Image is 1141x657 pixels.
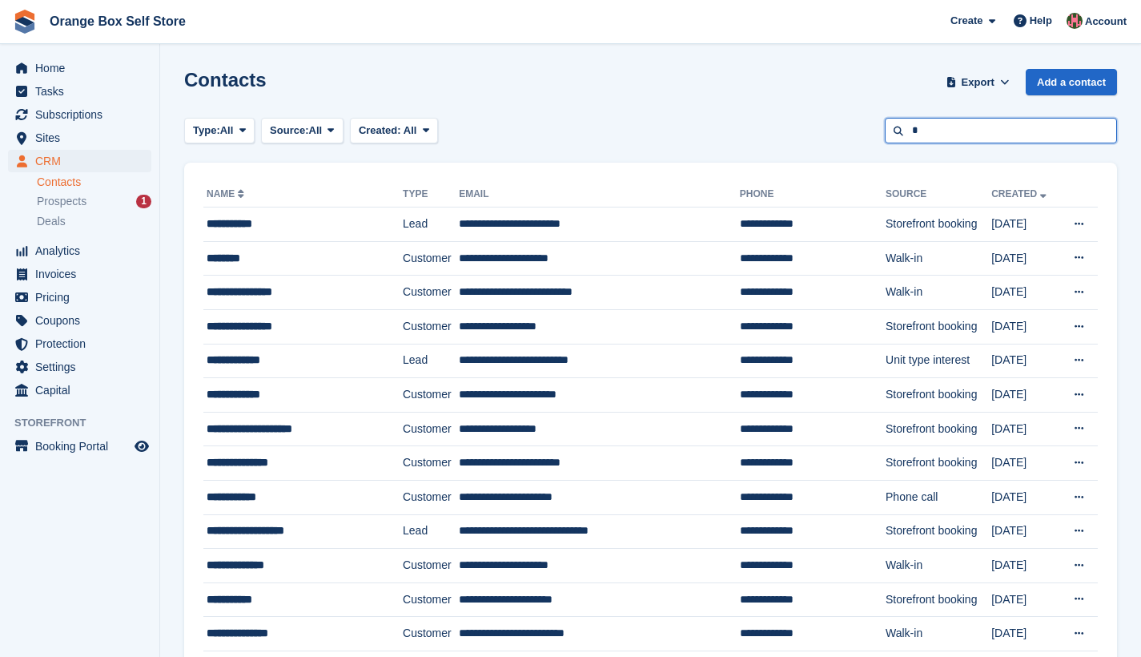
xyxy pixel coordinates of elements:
[13,10,37,34] img: stora-icon-8386f47178a22dfd0bd8f6a31ec36ba5ce8667c1dd55bd0f319d3a0aa187defe.svg
[8,127,151,149] a: menu
[991,276,1059,310] td: [DATE]
[14,415,159,431] span: Storefront
[886,378,991,413] td: Storefront booking
[35,150,131,172] span: CRM
[403,582,459,617] td: Customer
[459,182,740,208] th: Email
[886,582,991,617] td: Storefront booking
[886,344,991,378] td: Unit type interest
[8,356,151,378] a: menu
[132,437,151,456] a: Preview store
[886,276,991,310] td: Walk-in
[991,188,1050,200] a: Created
[403,241,459,276] td: Customer
[886,617,991,651] td: Walk-in
[35,240,131,262] span: Analytics
[886,480,991,514] td: Phone call
[403,412,459,446] td: Customer
[270,123,308,139] span: Source:
[886,241,991,276] td: Walk-in
[37,213,151,230] a: Deals
[8,240,151,262] a: menu
[8,379,151,401] a: menu
[403,549,459,583] td: Customer
[1085,14,1127,30] span: Account
[991,446,1059,481] td: [DATE]
[991,582,1059,617] td: [DATE]
[991,617,1059,651] td: [DATE]
[8,80,151,103] a: menu
[886,208,991,242] td: Storefront booking
[403,617,459,651] td: Customer
[359,124,401,136] span: Created:
[220,123,234,139] span: All
[207,188,247,200] a: Name
[886,446,991,481] td: Storefront booking
[886,549,991,583] td: Walk-in
[8,309,151,332] a: menu
[35,309,131,332] span: Coupons
[8,286,151,308] a: menu
[404,124,417,136] span: All
[35,333,131,355] span: Protection
[35,80,131,103] span: Tasks
[403,446,459,481] td: Customer
[1030,13,1052,29] span: Help
[184,69,267,91] h1: Contacts
[8,263,151,285] a: menu
[991,241,1059,276] td: [DATE]
[403,182,459,208] th: Type
[35,263,131,285] span: Invoices
[886,412,991,446] td: Storefront booking
[37,193,151,210] a: Prospects 1
[37,214,66,229] span: Deals
[991,412,1059,446] td: [DATE]
[403,480,459,514] td: Customer
[8,435,151,457] a: menu
[991,514,1059,549] td: [DATE]
[309,123,323,139] span: All
[193,123,220,139] span: Type:
[43,8,192,34] a: Orange Box Self Store
[35,286,131,308] span: Pricing
[35,435,131,457] span: Booking Portal
[991,344,1059,378] td: [DATE]
[991,480,1059,514] td: [DATE]
[403,344,459,378] td: Lead
[136,195,151,208] div: 1
[962,75,994,91] span: Export
[350,118,438,144] button: Created: All
[8,333,151,355] a: menu
[942,69,1013,95] button: Export
[740,182,886,208] th: Phone
[991,549,1059,583] td: [DATE]
[403,514,459,549] td: Lead
[261,118,344,144] button: Source: All
[403,378,459,413] td: Customer
[950,13,982,29] span: Create
[1026,69,1117,95] a: Add a contact
[35,103,131,126] span: Subscriptions
[37,194,86,209] span: Prospects
[35,57,131,79] span: Home
[35,127,131,149] span: Sites
[403,309,459,344] td: Customer
[37,175,151,190] a: Contacts
[403,208,459,242] td: Lead
[8,150,151,172] a: menu
[35,356,131,378] span: Settings
[35,379,131,401] span: Capital
[886,309,991,344] td: Storefront booking
[886,514,991,549] td: Storefront booking
[991,378,1059,413] td: [DATE]
[8,57,151,79] a: menu
[184,118,255,144] button: Type: All
[8,103,151,126] a: menu
[403,276,459,310] td: Customer
[1067,13,1083,29] img: David Clark
[991,309,1059,344] td: [DATE]
[886,182,991,208] th: Source
[991,208,1059,242] td: [DATE]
